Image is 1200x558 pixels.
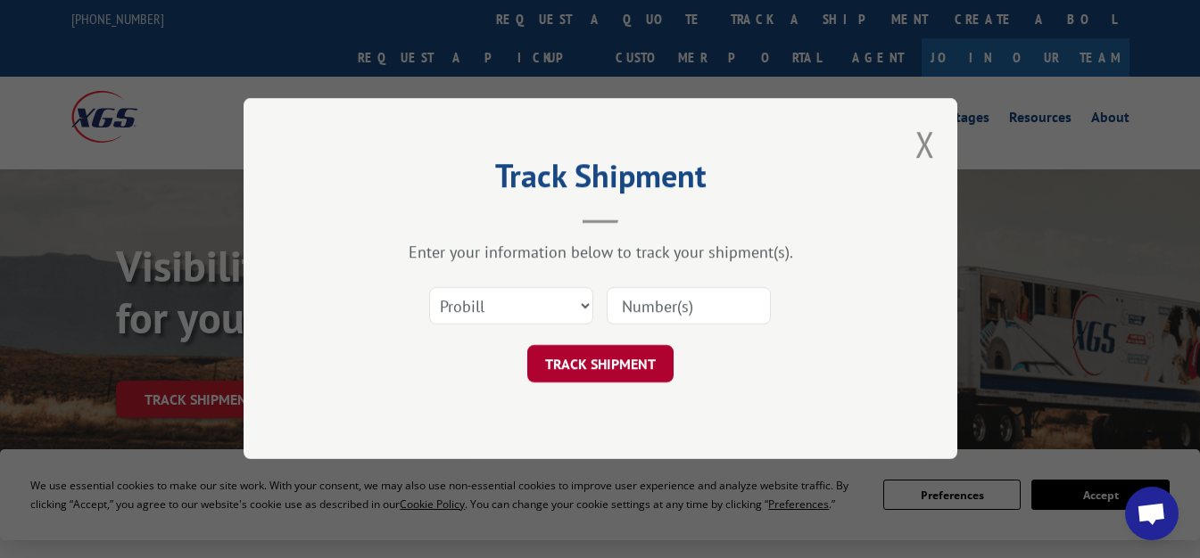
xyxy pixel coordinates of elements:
button: TRACK SHIPMENT [527,346,674,383]
button: Close modal [915,120,935,168]
input: Number(s) [607,288,771,325]
h2: Track Shipment [333,163,868,197]
div: Open chat [1125,487,1179,540]
div: Enter your information below to track your shipment(s). [333,242,868,263]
